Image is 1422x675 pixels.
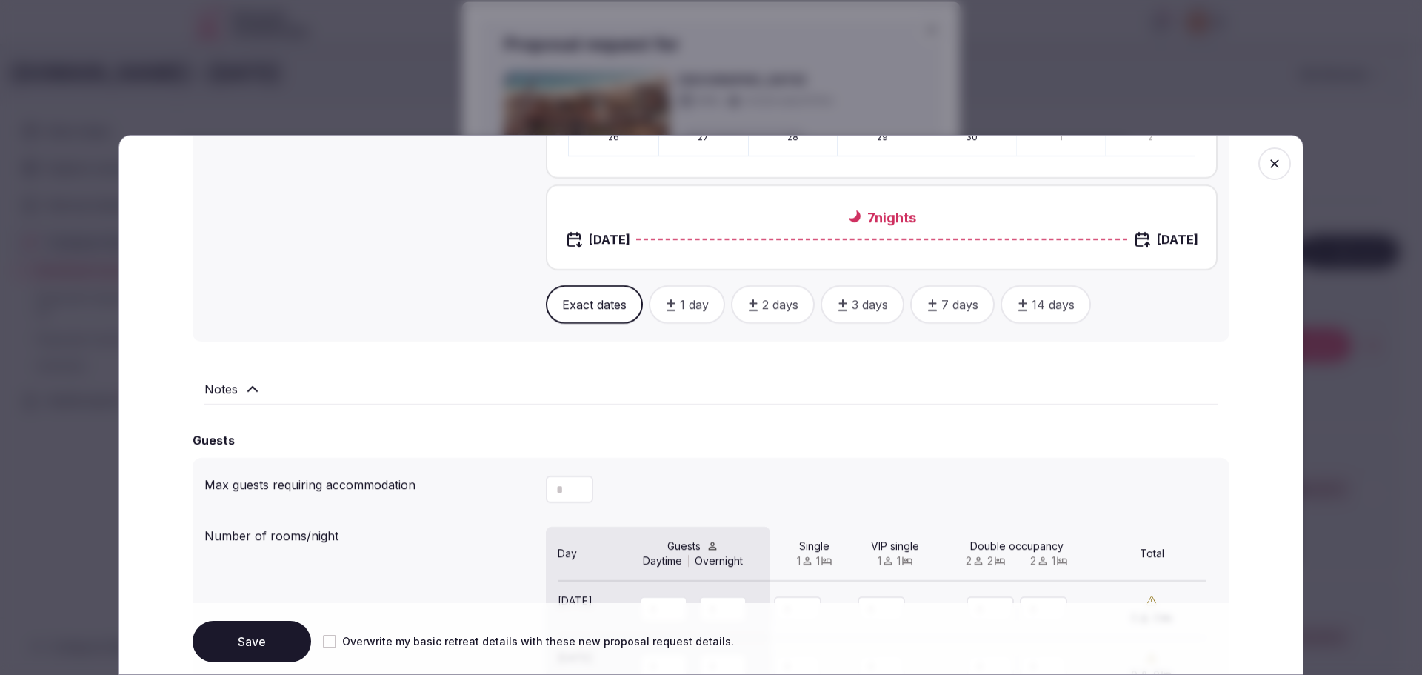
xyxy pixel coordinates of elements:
[869,539,922,553] div: VIP single
[558,546,612,561] div: Day
[204,380,238,398] h2: Notes
[546,285,643,324] button: Exact dates
[731,285,815,324] button: 2 days
[695,553,743,568] div: Overnight
[910,285,995,324] button: 7 days
[204,470,534,493] div: Max guests requiring accommodation
[1001,285,1091,324] button: 14 days
[878,553,881,568] span: 1
[749,120,838,156] button: Tuesday, April 28th, 2026
[643,553,682,568] div: Daytime
[193,431,235,449] h2: Guests
[797,553,801,568] span: 1
[987,553,993,568] span: 2
[1017,120,1106,156] button: Friday, May 1st, 2026
[821,285,904,324] button: 3 days
[193,621,311,662] button: Save
[649,285,725,324] button: 1 day
[565,230,630,248] div: Check in
[204,521,534,545] div: Number of rooms/night
[1030,553,1036,568] span: 2
[788,539,841,553] div: Single
[1052,553,1055,568] span: 1
[323,635,336,648] button: Overwrite my basic retreat details with these new proposal request details.
[1106,120,1195,156] button: Saturday, May 2nd, 2026
[659,120,748,156] button: Monday, April 27th, 2026
[838,120,927,156] button: Wednesday, April 29th, 2026
[569,120,658,156] button: Sunday, April 26th, 2026
[957,539,1077,553] div: Double occupancy
[1098,546,1206,561] div: Total
[966,553,972,568] span: 2
[612,539,774,553] div: Guests
[897,553,901,568] span: 1
[558,593,612,625] div: [DATE]
[323,634,734,649] label: Overwrite my basic retreat details with these new proposal request details.
[816,553,820,568] span: 1
[1133,230,1198,248] div: Check out
[636,208,1127,227] h2: 7 night s
[927,120,1016,156] button: Thursday, April 30th, 2026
